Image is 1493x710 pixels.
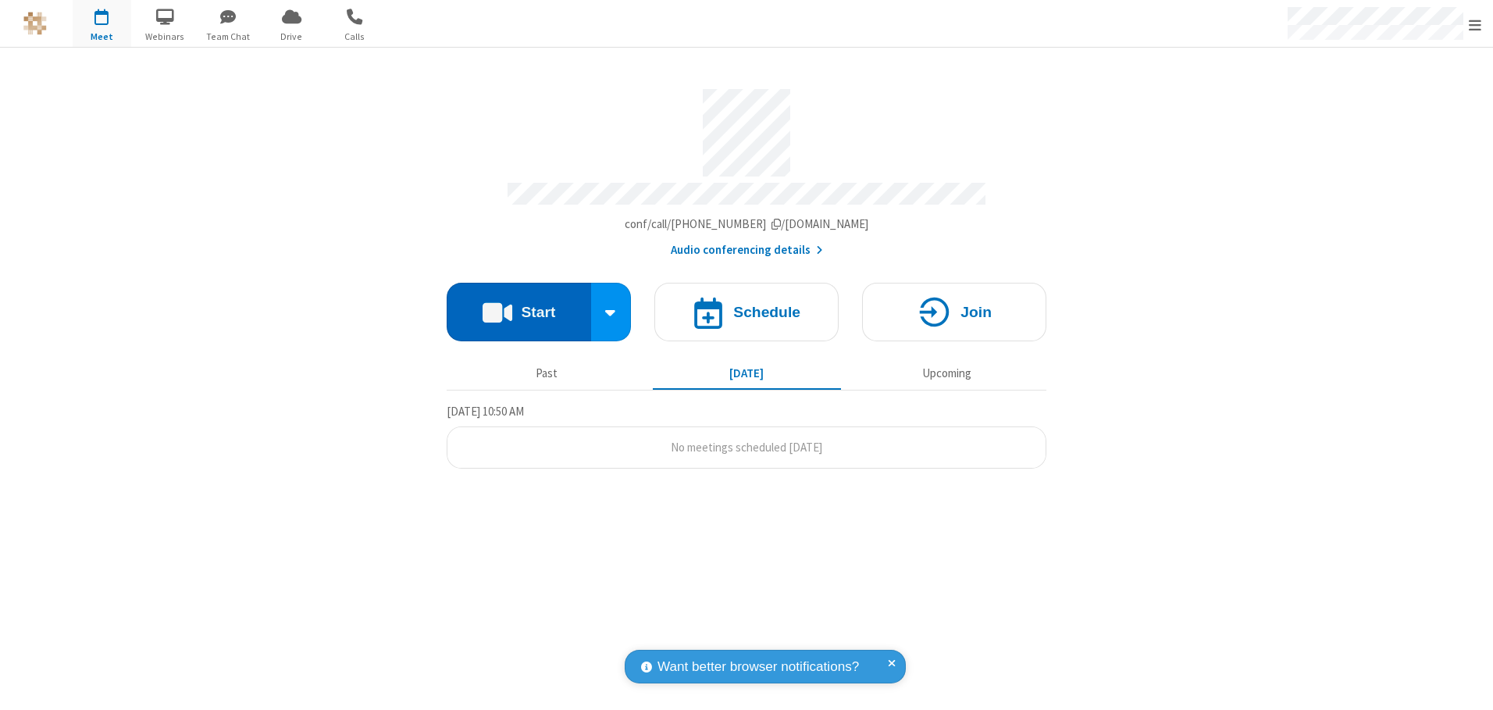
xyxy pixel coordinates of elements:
span: Calls [326,30,384,44]
h4: Join [960,305,992,319]
span: Webinars [136,30,194,44]
button: Upcoming [853,359,1041,388]
span: Want better browser notifications? [657,657,859,677]
button: Audio conferencing details [671,241,823,259]
img: QA Selenium DO NOT DELETE OR CHANGE [23,12,47,35]
span: Meet [73,30,131,44]
section: Today's Meetings [447,402,1046,469]
button: [DATE] [653,359,841,388]
h4: Schedule [733,305,800,319]
button: Copy my meeting room linkCopy my meeting room link [625,216,869,234]
h4: Start [521,305,555,319]
button: Start [447,283,591,341]
div: Start conference options [591,283,632,341]
button: Past [453,359,641,388]
span: [DATE] 10:50 AM [447,404,524,419]
section: Account details [447,77,1046,259]
span: No meetings scheduled [DATE] [671,440,822,455]
button: Schedule [654,283,839,341]
span: Team Chat [199,30,258,44]
span: Copy my meeting room link [625,216,869,231]
button: Join [862,283,1046,341]
span: Drive [262,30,321,44]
